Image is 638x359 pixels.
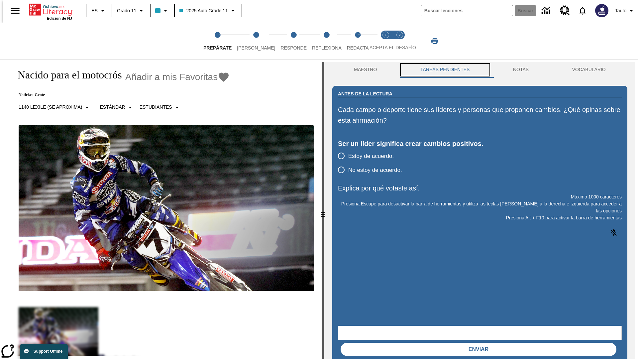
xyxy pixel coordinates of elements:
[198,23,237,59] button: Prepárate step 1 of 5
[399,33,400,37] text: 2
[612,5,638,17] button: Perfil/Configuración
[348,152,394,161] span: Estoy de acuerdo.
[34,349,62,354] span: Support Offline
[390,23,409,59] button: Acepta el desafío contesta step 2 of 2
[5,1,25,21] button: Abrir el menú lateral
[19,104,82,111] p: 1140 Lexile (Se aproxima)
[332,62,399,78] button: Maestro
[595,4,608,17] img: Avatar
[385,33,386,37] text: 1
[312,45,342,51] span: Reflexiona
[491,62,551,78] button: NOTAS
[338,183,622,193] p: Explica por qué votaste así.
[370,45,416,50] span: ACEPTA EL DESAFÍO
[338,90,392,97] h2: Antes de la lectura
[338,200,622,214] p: Presiona Escape para desactivar la barra de herramientas y utiliza las teclas [PERSON_NAME] a la ...
[615,7,626,14] span: Tauto
[237,45,275,51] span: [PERSON_NAME]
[399,62,491,78] button: TAREAS PENDIENTES
[332,62,627,78] div: Instructional Panel Tabs
[3,62,322,356] div: reading
[11,69,122,81] h1: Nacido para el motocrós
[376,23,395,59] button: Acepta el desafío lee step 1 of 2
[91,7,98,14] span: ES
[11,92,230,97] p: Noticias: Gente
[203,45,232,51] span: Prepárate
[280,45,307,51] span: Responde
[347,45,369,51] span: Redacta
[338,214,622,221] p: Presiona Alt + F10 para activar la barra de herramientas
[574,2,591,19] a: Notificaciones
[307,23,347,59] button: Reflexiona step 4 of 5
[16,101,94,113] button: Seleccione Lexile, 1140 Lexile (Se aproxima)
[140,104,172,111] p: Estudiantes
[97,101,137,113] button: Tipo de apoyo, Estándar
[556,2,574,20] a: Centro de recursos, Se abrirá en una pestaña nueva.
[338,193,622,200] p: Máximo 1000 caracteres
[550,62,627,78] button: VOCABULARIO
[275,23,312,59] button: Responde step 3 of 5
[153,5,172,17] button: El color de la clase es azul claro. Cambiar el color de la clase.
[338,104,622,126] p: Cada campo o deporte tiene sus líderes y personas que proponen cambios. ¿Qué opinas sobre esta af...
[424,35,445,47] button: Imprimir
[179,7,228,14] span: 2025 Auto Grade 11
[3,5,97,11] body: Explica por qué votaste así. Máximo 1000 caracteres Presiona Alt + F10 para activar la barra de h...
[19,125,314,291] img: El corredor de motocrós James Stewart vuela por los aires en su motocicleta de montaña
[117,7,136,14] span: Grado 11
[322,62,324,359] div: Pulsa la tecla de intro o la barra espaciadora y luego presiona las flechas de derecha e izquierd...
[125,72,218,82] span: Añadir a mis Favoritas
[591,2,612,19] button: Escoja un nuevo avatar
[606,225,622,241] button: Haga clic para activar la función de reconocimiento de voz
[324,62,635,359] div: activity
[47,16,72,20] span: Edición de NJ
[125,71,230,83] button: Añadir a mis Favoritas - Nacido para el motocrós
[338,138,622,149] div: Ser un líder significa crear cambios positivos.
[421,5,513,16] input: Buscar campo
[338,149,407,177] div: poll
[29,2,72,20] div: Portada
[232,23,280,59] button: Lee step 2 of 5
[100,104,125,111] p: Estándar
[177,5,239,17] button: Clase: 2025 Auto Grade 11, Selecciona una clase
[348,166,402,175] span: No estoy de acuerdo.
[20,344,68,359] button: Support Offline
[137,101,184,113] button: Seleccionar estudiante
[341,343,616,356] button: Enviar
[88,5,110,17] button: Lenguaje: ES, Selecciona un idioma
[538,2,556,20] a: Centro de información
[114,5,148,17] button: Grado: Grado 11, Elige un grado
[342,23,374,59] button: Redacta step 5 of 5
